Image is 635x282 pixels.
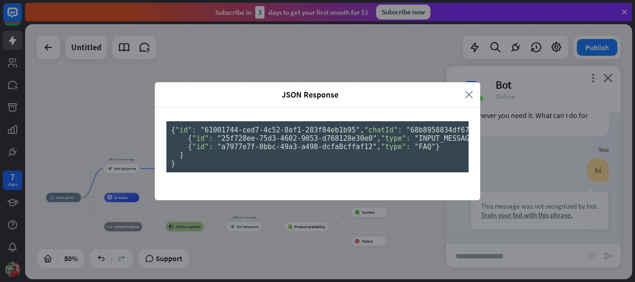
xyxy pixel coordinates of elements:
[415,143,436,151] span: "FAQ"
[381,134,410,143] span: "type":
[7,4,35,32] button: Open LiveChat chat widget
[192,143,213,151] span: "id":
[175,126,196,134] span: "id":
[406,126,516,134] span: "68b8958834df670007eb77a8"
[415,134,477,143] span: "INPUT_MESSAGE"
[192,134,213,143] span: "id":
[162,89,458,100] span: JSON Response
[166,121,469,172] pre: { , , , , , , , {}, [ , , , ], [ { , , }, { , } ] }
[217,134,377,143] span: "25f728ee-75d3-4602-9053-d768128e30e0"
[217,143,377,151] span: "a7977e7f-0bbc-49a3-a498-dcfa8cffaf12"
[381,143,410,151] span: "type":
[200,126,360,134] span: "61001744-ced7-4c52-8af1-283f84eb1b95"
[465,89,473,100] i: close
[364,126,402,134] span: "chatId":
